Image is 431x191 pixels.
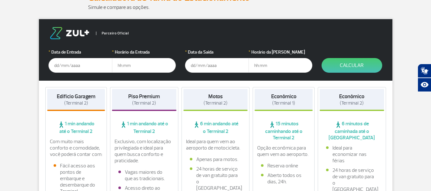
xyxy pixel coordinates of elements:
label: Data da Saída [185,49,249,55]
li: Reserva online [261,163,306,169]
span: (Terminal 2) [132,100,156,106]
input: dd/mm/aaaa [185,58,249,73]
p: Simule e compare as opções. [88,4,343,11]
p: Exclusivo, com localização privilegiada e ideal para quem busca conforto e praticidade. [115,138,174,164]
span: 1 min andando até o Terminal 2 [112,121,176,135]
strong: Econômico [339,93,364,100]
strong: Motos [208,93,223,100]
p: Ideal para quem vem ao aeroporto de motocicleta. [186,138,245,151]
input: hh:mm [112,58,176,73]
span: (Terminal 2) [204,100,227,106]
span: Parceiro Oficial [96,32,129,35]
li: Aberto todos os dias, 24h. [261,172,306,185]
p: Opção econômica para quem vem ao aeroporto. [257,145,310,158]
li: Apenas para motos. [190,156,242,163]
span: 6 minutos de caminhada até o [GEOGRAPHIC_DATA] [320,121,384,141]
button: Calcular [322,58,382,73]
li: Vagas maiores do que as tradicionais. [118,169,170,182]
span: 15 minutos caminhando até o Terminal 2 [255,121,313,141]
strong: Piso Premium [128,93,160,100]
label: Data de Entrada [48,49,112,55]
span: (Terminal 2) [64,100,88,106]
div: Plugin de acessibilidade da Hand Talk. [418,64,431,92]
input: hh:mm [249,58,312,73]
li: Ideal para economizar nas férias [326,145,378,164]
span: (Terminal 2) [340,100,364,106]
strong: Econômico [271,93,296,100]
span: 6 min andando até o Terminal 2 [183,121,248,135]
button: Abrir recursos assistivos. [418,78,431,92]
span: 1 min andando até o Terminal 2 [47,121,105,135]
img: logo-zul.png [48,27,91,39]
p: Com muito mais conforto e comodidade, você poderá contar com: [50,138,103,158]
button: Abrir tradutor de língua de sinais. [418,64,431,78]
input: dd/mm/aaaa [48,58,112,73]
strong: Edifício Garagem [57,93,95,100]
span: (Terminal 1) [272,100,295,106]
label: Horário da Entrada [112,49,176,55]
label: Horário da [PERSON_NAME] [249,49,312,55]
